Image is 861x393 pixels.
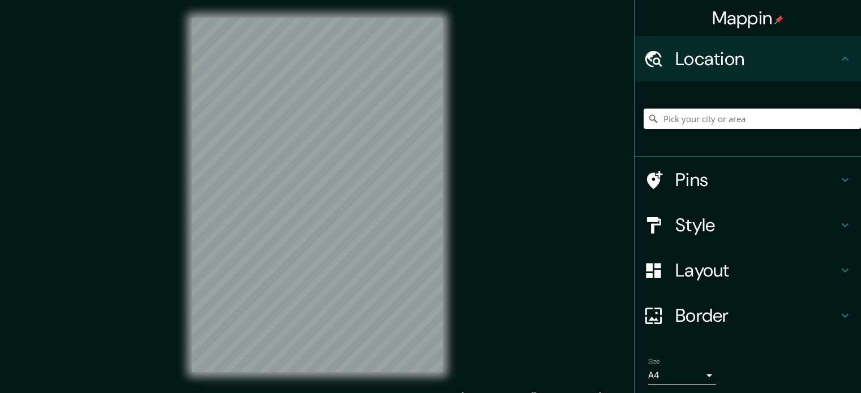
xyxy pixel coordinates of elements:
[635,293,861,338] div: Border
[712,7,784,29] h4: Mappin
[675,214,838,236] h4: Style
[635,157,861,202] div: Pins
[675,169,838,191] h4: Pins
[675,47,838,70] h4: Location
[644,109,861,129] input: Pick your city or area
[675,304,838,327] h4: Border
[648,366,716,385] div: A4
[192,18,443,372] canvas: Map
[635,202,861,248] div: Style
[648,357,660,366] label: Size
[635,36,861,81] div: Location
[675,259,838,282] h4: Layout
[774,15,783,24] img: pin-icon.png
[635,248,861,293] div: Layout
